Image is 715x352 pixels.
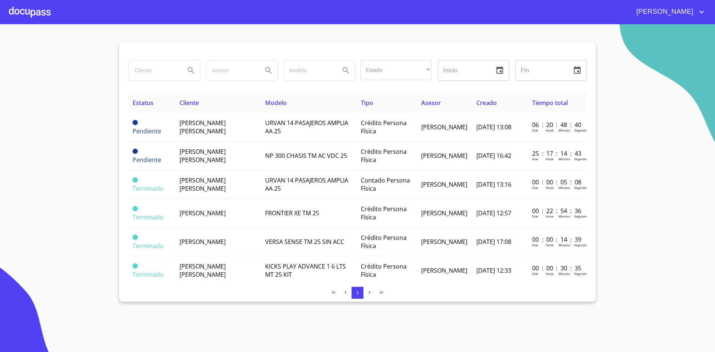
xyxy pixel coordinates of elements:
button: Search [260,61,277,79]
p: Segundos [574,243,588,247]
span: [PERSON_NAME] [421,209,467,217]
button: Search [182,61,200,79]
span: Cliente [179,99,199,107]
span: URVAN 14 PASAJEROS AMPLIA AA 25 [265,119,348,135]
span: Pendiente [133,127,161,135]
p: 00 : 00 : 30 : 35 [532,264,582,272]
input: search [206,60,257,80]
span: Crédito Persona Física [361,205,407,221]
span: Terminado [133,263,138,269]
span: Terminado [133,184,163,193]
span: Crédito Persona Física [361,148,407,164]
span: [PERSON_NAME] [PERSON_NAME] [179,119,226,135]
span: [PERSON_NAME] [179,209,226,217]
span: [DATE] 16:42 [476,152,511,160]
p: Minutos [559,214,570,218]
p: Dias [532,185,538,190]
button: 1 [352,287,363,299]
p: Horas [546,243,554,247]
span: Terminado [133,235,138,240]
span: [PERSON_NAME] [421,180,467,188]
span: [DATE] 13:08 [476,123,511,131]
span: Tiempo total [532,99,568,107]
span: [PERSON_NAME] [631,6,697,18]
span: [PERSON_NAME] [PERSON_NAME] [179,148,226,164]
span: [DATE] 17:08 [476,238,511,246]
p: Dias [532,243,538,247]
span: 1 [356,290,359,295]
p: Minutos [559,157,570,161]
p: Minutos [559,272,570,276]
span: Asesor [421,99,441,107]
div: ​ [360,60,432,80]
span: Terminado [133,270,163,279]
span: FRONTIER XE TM 25 [265,209,319,217]
input: search [283,60,334,80]
span: [DATE] 12:57 [476,209,511,217]
p: Minutos [559,243,570,247]
p: 06 : 20 : 48 : 40 [532,121,582,129]
span: Contado Persona Física [361,176,410,193]
span: [DATE] 12:33 [476,266,511,275]
span: URVAN 14 PASAJEROS AMPLIA AA 25 [265,176,348,193]
p: Dias [532,128,538,132]
span: [PERSON_NAME] [PERSON_NAME] [179,176,226,193]
button: account of current user [631,6,706,18]
p: Horas [546,272,554,276]
span: Pendiente [133,156,161,164]
p: Horas [546,185,554,190]
span: Tipo [361,99,373,107]
span: KICKS PLAY ADVANCE 1 6 LTS MT 25 KIT [265,262,346,279]
p: Segundos [574,185,588,190]
p: Dias [532,157,538,161]
span: [PERSON_NAME] [421,123,467,131]
span: Creado [476,99,497,107]
p: 00 : 00 : 14 : 39 [532,235,582,244]
p: 00 : 00 : 05 : 08 [532,178,582,186]
span: Modelo [265,99,287,107]
span: [PERSON_NAME] [PERSON_NAME] [179,262,226,279]
p: Horas [546,157,554,161]
input: search [128,60,179,80]
p: Segundos [574,128,588,132]
span: Pendiente [133,120,138,125]
p: Minutos [559,185,570,190]
p: Dias [532,272,538,276]
span: Crédito Persona Física [361,262,407,279]
span: Terminado [133,177,138,183]
p: Segundos [574,157,588,161]
p: Horas [546,128,554,132]
p: 25 : 17 : 14 : 43 [532,149,582,158]
p: Minutos [559,128,570,132]
span: Estatus [133,99,153,107]
span: [DATE] 13:16 [476,180,511,188]
span: [PERSON_NAME] [421,238,467,246]
p: Horas [546,214,554,218]
span: [PERSON_NAME] [421,152,467,160]
span: [PERSON_NAME] [179,238,226,246]
p: 00 : 22 : 54 : 36 [532,207,582,215]
span: [PERSON_NAME] [421,266,467,275]
span: Pendiente [133,149,138,154]
p: Segundos [574,272,588,276]
span: Terminado [133,206,138,211]
p: Dias [532,214,538,218]
span: Crédito Persona Física [361,119,407,135]
span: VERSA SENSE TM 25 SIN ACC [265,238,344,246]
span: Terminado [133,213,163,221]
p: Segundos [574,214,588,218]
span: NP 300 CHASIS TM AC VDC 25 [265,152,347,160]
span: Terminado [133,242,163,250]
button: Search [337,61,355,79]
span: Crédito Persona Física [361,234,407,250]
